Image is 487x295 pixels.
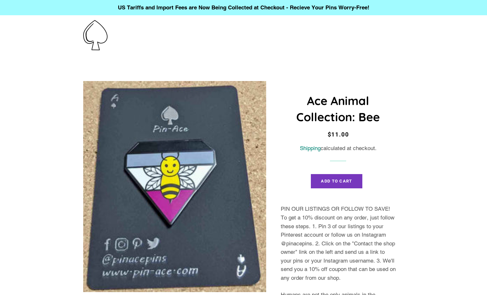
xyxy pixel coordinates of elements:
button: Add to Cart [311,174,362,188]
img: Pin-Ace [83,20,108,50]
img: Ace Animal Collection: Bee - Pin-Ace [83,81,266,292]
div: calculated at checkout. [281,144,396,153]
span: Add to Cart [321,179,352,183]
p: PIN OUR LISTINGS OR FOLLOW TO SAVE! To get a 10% discount on any order, just follow these steps. ... [281,205,396,282]
h1: Ace Animal Collection: Bee [281,93,396,125]
span: $11.00 [328,131,349,138]
a: Shipping [300,145,321,151]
